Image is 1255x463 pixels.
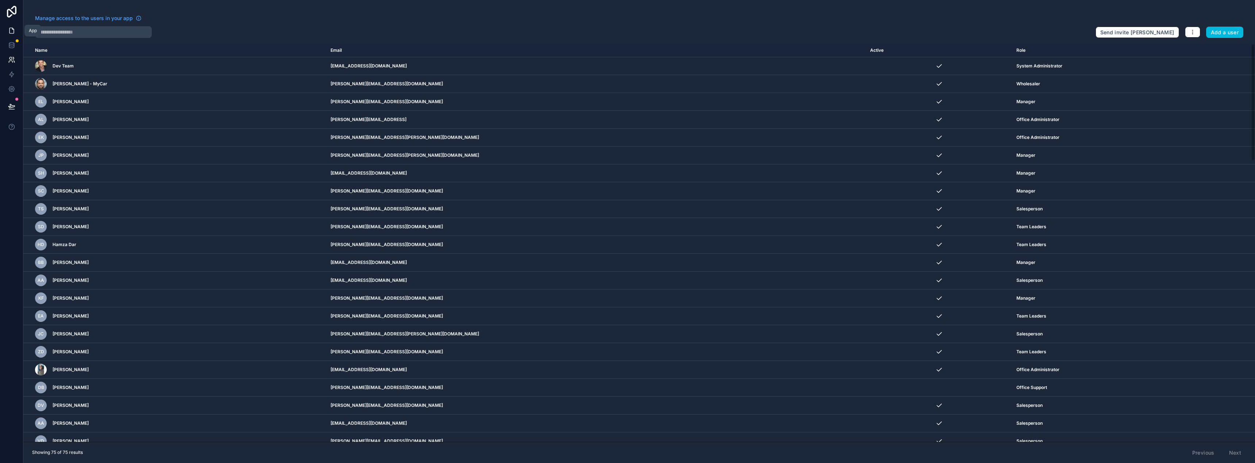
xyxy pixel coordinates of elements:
span: Office Support [1016,385,1047,390]
td: [PERSON_NAME][EMAIL_ADDRESS][DOMAIN_NAME] [326,397,866,415]
span: TS [38,206,44,212]
span: System Administrator [1016,63,1062,69]
td: [PERSON_NAME][EMAIL_ADDRESS] [326,111,866,129]
th: Role [1012,44,1200,57]
span: Office Administrator [1016,367,1059,373]
span: Salesperson [1016,331,1043,337]
span: KF [38,295,44,301]
td: [PERSON_NAME][EMAIL_ADDRESS][PERSON_NAME][DOMAIN_NAME] [326,325,866,343]
td: [PERSON_NAME][EMAIL_ADDRESS][DOMAIN_NAME] [326,75,866,93]
span: SH [38,170,44,176]
span: JP [38,152,44,158]
span: Salesperson [1016,206,1043,212]
span: SC [38,188,44,194]
span: Salesperson [1016,402,1043,408]
span: VD [38,438,44,444]
span: [PERSON_NAME] [53,260,89,265]
span: Team Leaders [1016,242,1046,248]
button: Add a user [1206,27,1244,38]
span: Manager [1016,260,1035,265]
span: [PERSON_NAME] [53,188,89,194]
span: Manager [1016,170,1035,176]
div: App [29,28,37,34]
span: [PERSON_NAME] [53,402,89,408]
span: [PERSON_NAME] [53,349,89,355]
span: Manager [1016,295,1035,301]
td: [PERSON_NAME][EMAIL_ADDRESS][PERSON_NAME][DOMAIN_NAME] [326,129,866,147]
a: Manage access to the users in your app [35,15,142,22]
th: Active [866,44,1012,57]
span: EL [38,99,43,105]
span: [PERSON_NAME] [53,152,89,158]
span: Salesperson [1016,438,1043,444]
span: Showing 75 of 75 results [32,450,83,455]
span: Wholesaler [1016,81,1040,87]
th: Email [326,44,866,57]
span: HD [38,242,44,248]
td: [EMAIL_ADDRESS][DOMAIN_NAME] [326,57,866,75]
div: scrollable content [23,44,1255,442]
span: SD [38,224,44,230]
span: DV [38,402,44,408]
span: Office Administrator [1016,135,1059,140]
span: AA [38,277,44,283]
span: [PERSON_NAME] [53,385,89,390]
td: [PERSON_NAME][EMAIL_ADDRESS][DOMAIN_NAME] [326,379,866,397]
span: [PERSON_NAME] [53,99,89,105]
span: EA [38,313,44,319]
td: [PERSON_NAME][EMAIL_ADDRESS][DOMAIN_NAME] [326,93,866,111]
span: Manager [1016,188,1035,194]
span: [PERSON_NAME] [53,367,89,373]
span: BB [38,260,44,265]
span: [PERSON_NAME] [53,295,89,301]
span: Manage access to the users in your app [35,15,133,22]
td: [EMAIL_ADDRESS][DOMAIN_NAME] [326,415,866,432]
span: Team Leaders [1016,224,1046,230]
td: [PERSON_NAME][EMAIL_ADDRESS][PERSON_NAME][DOMAIN_NAME] [326,147,866,164]
span: [PERSON_NAME] [53,420,89,426]
span: AA [38,420,44,426]
span: [PERSON_NAME] [53,170,89,176]
td: [PERSON_NAME][EMAIL_ADDRESS][DOMAIN_NAME] [326,218,866,236]
span: [PERSON_NAME] [53,331,89,337]
span: JC [38,331,44,337]
td: [EMAIL_ADDRESS][DOMAIN_NAME] [326,254,866,272]
td: [EMAIL_ADDRESS][DOMAIN_NAME] [326,164,866,182]
td: [PERSON_NAME][EMAIL_ADDRESS][DOMAIN_NAME] [326,200,866,218]
td: [PERSON_NAME][EMAIL_ADDRESS][DOMAIN_NAME] [326,307,866,325]
span: Team Leaders [1016,313,1046,319]
button: Send invite [PERSON_NAME] [1096,27,1179,38]
td: [EMAIL_ADDRESS][DOMAIN_NAME] [326,272,866,289]
td: [PERSON_NAME][EMAIL_ADDRESS][DOMAIN_NAME] [326,432,866,450]
span: [PERSON_NAME] [53,206,89,212]
span: AL [38,117,44,122]
th: Name [23,44,326,57]
span: Team Leaders [1016,349,1046,355]
span: [PERSON_NAME] [53,313,89,319]
td: [PERSON_NAME][EMAIL_ADDRESS][DOMAIN_NAME] [326,289,866,307]
span: [PERSON_NAME] [53,277,89,283]
span: [PERSON_NAME] [53,135,89,140]
span: Manager [1016,152,1035,158]
span: DB [38,385,44,390]
span: [PERSON_NAME] [53,224,89,230]
span: Dev Team [53,63,74,69]
span: Salesperson [1016,277,1043,283]
td: [PERSON_NAME][EMAIL_ADDRESS][DOMAIN_NAME] [326,236,866,254]
span: Hamza Dar [53,242,76,248]
span: [PERSON_NAME] [53,117,89,122]
span: Office Administrator [1016,117,1059,122]
td: [EMAIL_ADDRESS][DOMAIN_NAME] [326,361,866,379]
td: [PERSON_NAME][EMAIL_ADDRESS][DOMAIN_NAME] [326,182,866,200]
td: [PERSON_NAME][EMAIL_ADDRESS][DOMAIN_NAME] [326,343,866,361]
span: [PERSON_NAME] - MyCar [53,81,107,87]
span: EK [38,135,44,140]
span: ZD [38,349,44,355]
span: Salesperson [1016,420,1043,426]
span: Manager [1016,99,1035,105]
span: [PERSON_NAME] [53,438,89,444]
